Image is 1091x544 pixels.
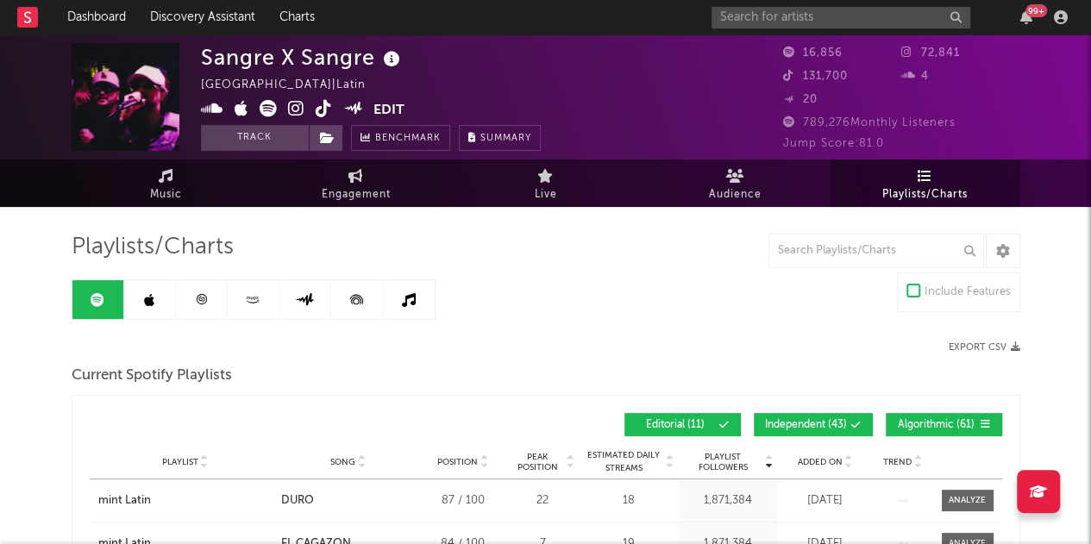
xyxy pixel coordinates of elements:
[201,43,404,72] div: Sangre X Sangre
[281,492,314,510] div: DURO
[162,457,198,467] span: Playlist
[783,138,884,149] span: Jump Score: 81.0
[1025,4,1047,17] div: 99 +
[783,47,843,59] span: 16,856
[261,159,451,207] a: Engagement
[683,452,763,472] span: Playlist Followers
[437,457,478,467] span: Position
[351,125,450,151] a: Benchmark
[480,134,531,143] span: Summary
[98,492,273,510] a: mint Latin
[459,125,541,151] button: Summary
[768,234,984,268] input: Search Playlists/Charts
[624,413,741,436] button: Editorial(11)
[901,47,960,59] span: 72,841
[322,184,391,205] span: Engagement
[709,184,762,205] span: Audience
[712,7,970,28] input: Search for artists
[882,184,968,205] span: Playlists/Charts
[375,128,441,149] span: Benchmark
[798,457,843,467] span: Added On
[783,71,848,82] span: 131,700
[683,492,774,510] div: 1,871,384
[373,100,404,122] button: Edit
[451,159,641,207] a: Live
[72,159,261,207] a: Music
[511,492,575,510] div: 22
[782,492,868,510] div: [DATE]
[72,366,232,386] span: Current Spotify Playlists
[584,492,674,510] div: 18
[901,71,929,82] span: 4
[636,420,715,430] span: Editorial ( 11 )
[883,457,912,467] span: Trend
[831,159,1020,207] a: Playlists/Charts
[1020,10,1032,24] button: 99+
[150,184,182,205] span: Music
[584,449,664,475] span: Estimated Daily Streams
[535,184,557,205] span: Live
[201,125,309,151] button: Track
[783,117,956,128] span: 789,276 Monthly Listeners
[949,342,1020,353] button: Export CSV
[201,75,386,96] div: [GEOGRAPHIC_DATA] | Latin
[330,457,355,467] span: Song
[98,492,151,510] div: mint Latin
[925,282,1011,303] div: Include Features
[424,492,502,510] div: 87 / 100
[511,452,565,472] span: Peak Position
[783,94,818,105] span: 20
[765,420,847,430] span: Independent ( 43 )
[754,413,873,436] button: Independent(43)
[641,159,831,207] a: Audience
[897,420,976,430] span: Algorithmic ( 61 )
[886,413,1002,436] button: Algorithmic(61)
[72,237,234,258] span: Playlists/Charts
